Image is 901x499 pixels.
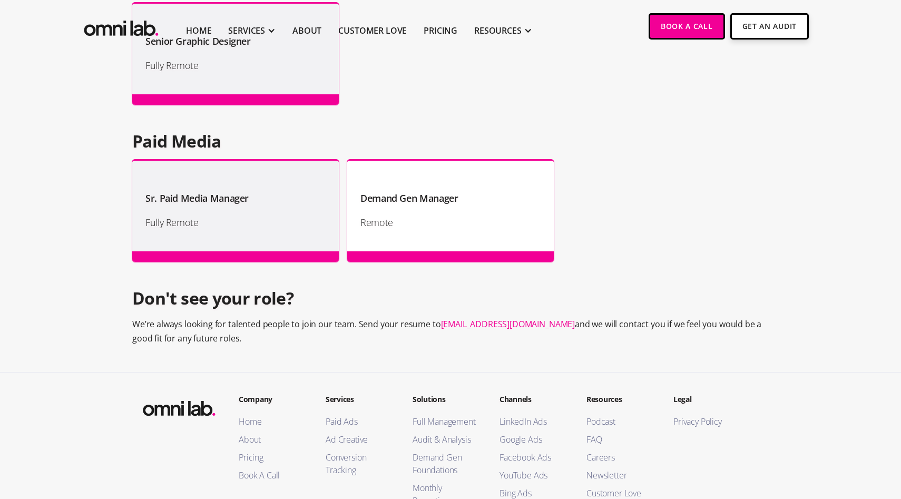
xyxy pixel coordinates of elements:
a: Demand Gen Foundations [413,451,478,476]
h1: Sr. Paid Media Manager [145,190,249,206]
h2: Paid Media [132,131,769,151]
a: YouTube Ads [500,469,565,482]
a: Ad Creative [326,433,391,446]
a: About [239,433,305,446]
a: Sr. Paid Media ManagerFully Remote [132,160,339,262]
a: Home [186,24,211,37]
a: Senior Graphic DesignerFully Remote [132,3,339,105]
h1: Remote [360,214,541,230]
div: RESOURCES [474,24,522,37]
h2: Services [326,394,391,405]
a: Home [239,415,305,428]
div: SERVICES [228,24,265,37]
a: LinkedIn Ads [500,415,565,428]
a: Facebook Ads [500,451,565,464]
a: Demand Gen ManagerRemote [347,160,554,262]
h1: Demand Gen Manager [360,190,458,206]
a: Get An Audit [730,13,809,40]
a: Privacy Policy [673,415,739,428]
h1: Fully Remote [145,57,326,73]
a: About [292,24,321,37]
h2: Legal [673,394,739,405]
a: Careers [586,451,652,464]
a: Pricing [239,451,305,464]
a: Full Management [413,415,478,428]
a: Pricing [424,24,457,37]
a: Podcast [586,415,652,428]
a: Google Ads [500,433,565,446]
a: [EMAIL_ADDRESS][DOMAIN_NAME] [441,318,575,330]
a: FAQ [586,433,652,446]
h2: Company [239,394,305,405]
img: Omni Lab: B2B SaaS Demand Generation Agency [141,394,218,419]
a: Newsletter [586,469,652,482]
a: Conversion Tracking [326,451,391,476]
h2: Channels [500,394,565,405]
h1: Fully Remote [145,214,326,230]
h2: Solutions [413,394,478,405]
a: Paid Ads [326,415,391,428]
a: Book A Call [239,469,305,482]
img: Omni Lab: B2B SaaS Demand Generation Agency [82,13,161,39]
a: Customer Love [338,24,407,37]
p: We’re always looking for talented people to join our team. Send your resume to and we will contac... [132,317,769,346]
h2: Don't see your role? [132,288,769,308]
h2: Resources [586,394,652,405]
a: Audit & Analysis [413,433,478,446]
iframe: Chat Widget [711,377,901,499]
a: Book a Call [649,13,725,40]
a: home [82,13,161,39]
